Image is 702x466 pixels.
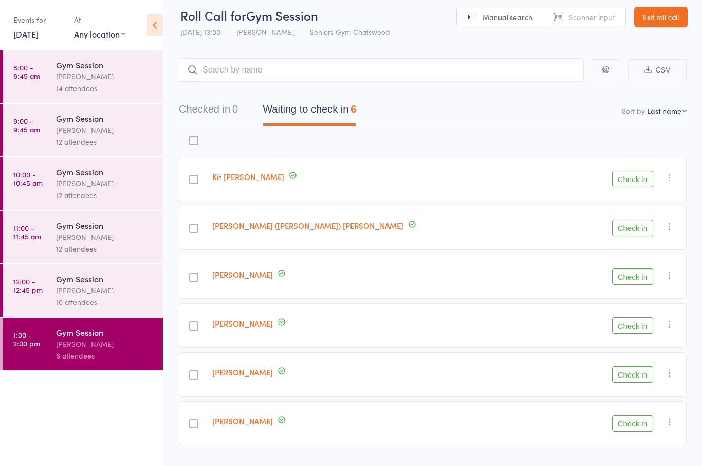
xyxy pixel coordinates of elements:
span: Seniors Gym Chatswood [310,27,390,37]
a: 1:00 -2:00 pmGym Session[PERSON_NAME]6 attendees [3,318,163,370]
time: 11:00 - 11:45 am [13,224,41,240]
div: Gym Session [56,273,154,284]
div: Gym Session [56,166,154,177]
a: 11:00 -11:45 amGym Session[PERSON_NAME]12 attendees [3,211,163,263]
div: 6 attendees [56,350,154,362]
div: Any location [74,28,125,40]
a: 8:00 -8:45 amGym Session[PERSON_NAME]14 attendees [3,50,163,103]
button: Check in [612,317,653,334]
div: Gym Session [56,220,154,231]
a: 10:00 -10:45 amGym Session[PERSON_NAME]12 attendees [3,157,163,210]
div: 12 attendees [56,189,154,201]
div: Events for [13,11,64,28]
div: 0 [232,103,238,115]
div: At [74,11,125,28]
div: [PERSON_NAME] [56,70,154,82]
time: 10:00 - 10:45 am [13,170,43,187]
button: Check in [612,415,653,432]
button: Check in [612,366,653,383]
div: Gym Session [56,59,154,70]
div: 12 attendees [56,136,154,148]
a: [PERSON_NAME] [212,318,273,329]
span: [PERSON_NAME] [236,27,294,37]
span: [DATE] 13:00 [180,27,220,37]
a: Exit roll call [634,7,688,27]
div: [PERSON_NAME] [56,231,154,243]
div: Gym Session [56,327,154,338]
input: Search by name [179,58,584,82]
button: Check in [612,268,653,285]
button: Waiting to check in6 [263,98,356,126]
button: Check in [612,171,653,187]
a: 9:00 -9:45 amGym Session[PERSON_NAME]12 attendees [3,104,163,156]
a: [PERSON_NAME] [212,367,273,378]
div: [PERSON_NAME] [56,284,154,296]
div: [PERSON_NAME] [56,124,154,136]
div: 14 attendees [56,82,154,94]
div: Gym Session [56,113,154,124]
span: Gym Session [246,7,318,24]
div: 10 attendees [56,296,154,308]
div: 12 attendees [56,243,154,255]
span: Scanner input [569,12,615,22]
div: 6 [350,103,356,115]
a: [DATE] [13,28,39,40]
a: [PERSON_NAME] ([PERSON_NAME]) [PERSON_NAME] [212,220,403,231]
time: 1:00 - 2:00 pm [13,331,40,347]
div: Last name [647,105,681,116]
span: Manual search [483,12,532,22]
time: 12:00 - 12:45 pm [13,277,43,294]
span: Roll Call for [180,7,246,24]
button: Check in [612,220,653,236]
button: Checked in0 [179,98,238,126]
time: 9:00 - 9:45 am [13,117,40,133]
a: [PERSON_NAME] [212,269,273,280]
button: CSV [628,59,687,81]
div: [PERSON_NAME] [56,338,154,350]
label: Sort by [622,105,645,116]
div: [PERSON_NAME] [56,177,154,189]
time: 8:00 - 8:45 am [13,63,40,80]
a: Kit [PERSON_NAME] [212,171,284,182]
a: [PERSON_NAME] [212,416,273,426]
a: 12:00 -12:45 pmGym Session[PERSON_NAME]10 attendees [3,264,163,317]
